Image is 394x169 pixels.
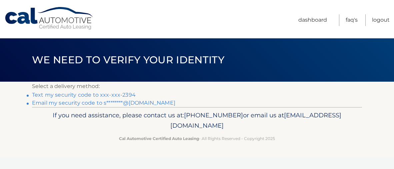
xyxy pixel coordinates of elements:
[372,14,390,26] a: Logout
[32,92,136,98] a: Text my security code to xxx-xxx-2394
[32,100,175,106] a: Email my security code to s********@[DOMAIN_NAME]
[32,54,224,66] span: We need to verify your identity
[119,136,199,141] strong: Cal Automotive Certified Auto Leasing
[36,135,358,142] p: - All Rights Reserved - Copyright 2025
[32,82,362,91] p: Select a delivery method:
[298,14,327,26] a: Dashboard
[36,110,358,131] p: If you need assistance, please contact us at: or email us at
[184,111,243,119] span: [PHONE_NUMBER]
[4,7,94,30] a: Cal Automotive
[346,14,358,26] a: FAQ's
